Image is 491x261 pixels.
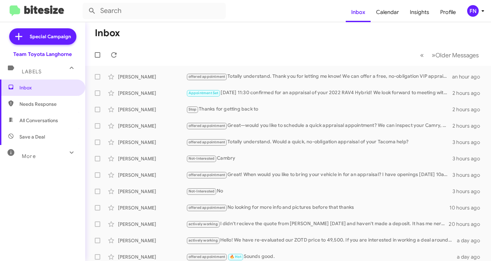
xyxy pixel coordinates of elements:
[118,139,186,146] div: [PERSON_NAME]
[186,253,456,261] div: Sounds good.
[186,155,452,162] div: Cambry
[186,122,452,130] div: Great—would you like to schedule a quick appraisal appointment? We can inspect your Camry, provid...
[19,133,45,140] span: Save a Deal
[189,238,218,243] span: actively working
[428,48,483,62] button: Next
[118,221,186,228] div: [PERSON_NAME]
[83,3,226,19] input: Search
[13,51,72,58] div: Team Toyota Langhorne
[189,173,225,177] span: offered appointment
[452,139,486,146] div: 3 hours ago
[186,236,456,244] div: Hello! We have re-evaluated our ZOTD price to 49,500. If you are interested in working a deal aro...
[118,172,186,178] div: [PERSON_NAME]
[452,172,486,178] div: 3 hours ago
[452,90,486,97] div: 2 hours ago
[118,237,186,244] div: [PERSON_NAME]
[189,222,218,226] span: actively working
[19,101,77,107] span: Needs Response
[435,2,461,22] a: Profile
[404,2,435,22] a: Insights
[189,107,197,112] span: Stop
[118,188,186,195] div: [PERSON_NAME]
[19,117,58,124] span: All Conversations
[416,48,483,62] nav: Page navigation example
[186,171,452,179] div: Great! When would you like to bring your vehicle in for an appraisal? I have openings [DATE] 10am...
[456,237,486,244] div: a day ago
[186,204,449,212] div: No looking for more info and pictures before that thanks
[22,153,36,159] span: More
[186,220,449,228] div: I didn't recieve the quote from [PERSON_NAME] [DATE] and haven't made a deposit. It has me nervous.
[186,138,452,146] div: Totally understand. Would a quick, no-obligation appraisal of your Tacoma help?
[449,221,486,228] div: 20 hours ago
[452,106,486,113] div: 2 hours ago
[118,253,186,260] div: [PERSON_NAME]
[19,84,77,91] span: Inbox
[432,51,435,59] span: »
[189,91,219,95] span: Appointment Set
[189,189,215,193] span: Not-Interested
[371,2,404,22] a: Calendar
[435,52,479,59] span: Older Messages
[30,33,71,40] span: Special Campaign
[452,188,486,195] div: 3 hours ago
[189,156,215,161] span: Not-Interested
[118,122,186,129] div: [PERSON_NAME]
[189,140,225,144] span: offered appointment
[230,255,241,259] span: 🔥 Hot
[186,105,452,113] div: Thanks for getting back to
[346,2,371,22] a: Inbox
[118,73,186,80] div: [PERSON_NAME]
[452,73,486,80] div: an hour ago
[416,48,428,62] button: Previous
[189,205,225,210] span: offered appointment
[189,255,225,259] span: offered appointment
[461,5,483,17] button: FN
[189,74,225,79] span: offered appointment
[456,253,486,260] div: a day ago
[452,122,486,129] div: 2 hours ago
[189,124,225,128] span: offered appointment
[22,69,42,75] span: Labels
[118,204,186,211] div: [PERSON_NAME]
[467,5,479,17] div: FN
[118,90,186,97] div: [PERSON_NAME]
[186,73,452,81] div: Totally understand. Thank you for letting me know! We can offer a free, no-obligation VIP apprais...
[118,106,186,113] div: [PERSON_NAME]
[95,28,120,39] h1: Inbox
[420,51,424,59] span: «
[452,155,486,162] div: 3 hours ago
[449,204,486,211] div: 10 hours ago
[186,187,452,195] div: No
[186,89,452,97] div: [DATE] 11:30 confirmed for an appraisal of your 2022 RAV4 Hybrid! We look forward to meeting with...
[9,28,76,45] a: Special Campaign
[118,155,186,162] div: [PERSON_NAME]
